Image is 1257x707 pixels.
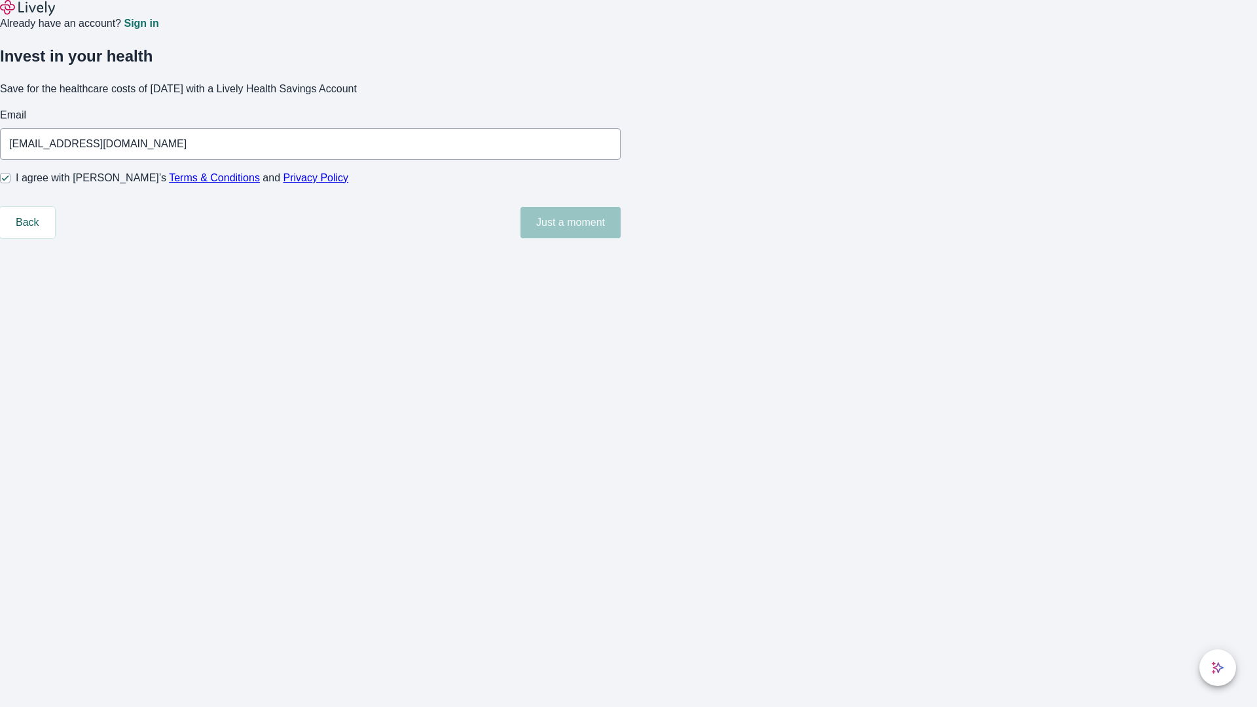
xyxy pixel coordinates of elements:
button: chat [1199,649,1236,686]
svg: Lively AI Assistant [1211,661,1224,674]
a: Terms & Conditions [169,172,260,183]
a: Privacy Policy [283,172,349,183]
a: Sign in [124,18,158,29]
span: I agree with [PERSON_NAME]’s and [16,170,348,186]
